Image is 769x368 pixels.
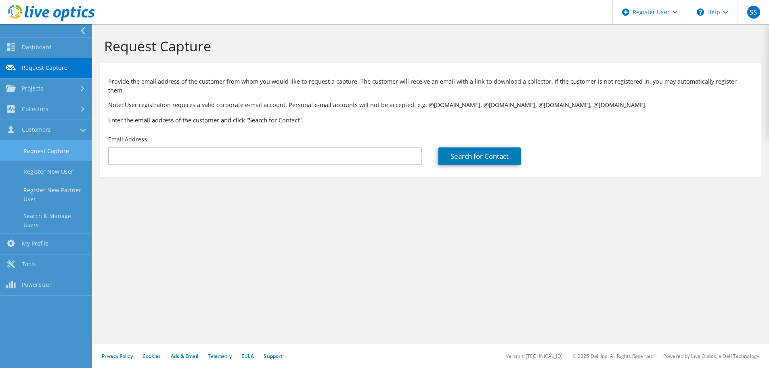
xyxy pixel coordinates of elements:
p: Note: User registration requires a valid corporate e-mail account. Personal e-mail accounts will ... [108,101,753,109]
p: Provide the email address of the customer from whom you would like to request a capture. The cust... [108,77,753,95]
li: Version: [TECHNICAL_ID] [506,353,563,360]
h1: Request Capture [104,38,753,55]
a: Search for Contact [438,147,521,165]
li: Powered by Live Optics, a Dell Technology [663,353,759,360]
a: EULA [241,353,254,360]
svg: \n [697,8,704,16]
a: Cookies [142,353,161,360]
a: Support [264,353,283,360]
a: Ads & Email [171,353,198,360]
li: © 2025 Dell Inc. All Rights Reserved [572,353,654,360]
a: Privacy Policy [102,353,133,360]
a: Telemetry [208,353,232,360]
h3: Enter the email address of the customer and click “Search for Contact”. [108,116,753,124]
label: Email Address [108,135,147,143]
span: SS [747,6,760,19]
